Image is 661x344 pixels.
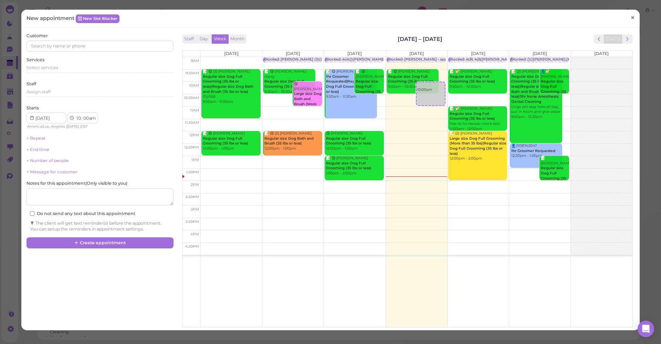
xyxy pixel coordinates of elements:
[604,34,622,44] button: [DATE]
[27,65,58,70] span: Select services
[326,156,384,176] div: 📝 😋 [PERSON_NAME] 1:00pm - 2:00pm
[286,51,300,56] span: [DATE]
[398,35,442,43] h2: [DATE] – [DATE]
[27,81,36,87] label: Staff
[355,69,384,110] div: 📝 😋 [PERSON_NAME] 9:30am - 10:30am
[27,15,76,21] span: New appointment
[184,96,199,100] span: 10:30am
[630,13,635,23] span: ×
[511,143,562,159] div: 👤3108743047 12:30pm - 1:30pm
[182,34,196,44] button: Staff
[326,74,374,94] b: 1hr Groomer Requested|Regular size Dog Full Grooming (35 lbs or less)
[450,136,506,156] b: Large size Dog Full Grooming (More than 35 lbs)|Regular size Dog Full Grooming (35 lbs or less)
[27,123,103,130] div: | |
[189,133,199,137] span: 12pm
[264,136,314,146] b: Regular size Dog Bath and Brush (35 lbs or less)
[202,69,261,105] div: 📝 😋 (3) [PERSON_NAME] 2fg1BB 9:30am - 11:30am
[594,51,609,56] span: [DATE]
[326,131,384,151] div: 😋 [PERSON_NAME] 12:00pm - 1:00pm
[356,79,381,99] b: Regular size Dog Full Grooming (35 lbs or less)
[186,170,199,174] span: 1:30pm
[228,34,246,44] button: Month
[186,195,199,199] span: 2:30pm
[449,131,507,161] div: 📝 (2) [PERSON_NAME] 12:00pm - 2:00pm
[191,182,199,187] span: 2pm
[449,57,583,62] div: Blocked: 4(8) 4(6)[PERSON_NAME]. [PERSON_NAME] Off • appointment
[388,74,433,84] b: Regular size Dog Full Grooming (35 lbs or less)
[450,74,495,84] b: Regular size Dog Full Grooming (35 lbs or less)
[190,232,199,236] span: 4pm
[326,136,371,146] b: Regular size Dog Full Grooming (35 lbs or less)
[541,79,566,99] b: Regular size Dog Full Grooming (35 lbs or less)
[30,211,135,217] label: Do not send any text about this appointment
[203,74,253,94] b: Regular size Dog Full Grooming (35 lbs or less)|Regular size Dog Bath and Brush (35 lbs or less)
[294,92,322,111] b: Large size Dog Bath and Brush (More than 35 lbs)
[27,57,44,63] label: Services
[264,69,315,94] div: 📝 😋 [PERSON_NAME] Hang 9:30am - 10:30am
[185,120,199,125] span: 11:30am
[326,161,371,171] b: Regular size Dog Full Grooming (35 lbs or less)
[67,124,79,129] span: [DATE]
[76,14,119,23] a: New Slot Blocker
[533,51,547,56] span: [DATE]
[638,321,654,337] div: Open Intercom Messenger
[264,131,322,151] div: 📝 😋 (2) [PERSON_NAME] 12:00pm - 1:00pm
[449,69,507,89] div: 📝 ✅ [PERSON_NAME] 9:30am - 10:30am
[202,131,261,151] div: 📝 😋 [PERSON_NAME] 12:00pm - 1:00pm
[27,169,78,174] a: + Message for customer
[294,82,322,122] div: 😋 [PERSON_NAME] 10:00am - 11:00am
[212,34,229,44] button: Week
[191,207,199,212] span: 3pm
[450,111,495,121] b: Regular size Dog Full Grooming (35 lbs or less)
[191,58,199,63] span: 9am
[27,136,45,141] a: + Repeat
[27,89,51,94] span: Assign staff
[409,51,424,56] span: [DATE]
[27,158,69,163] a: + Number of people
[511,74,558,104] b: Regular size Dog Full Grooming (35 lbs or less)|Regular size Dog Bath and Brush (35 lbs or less)|...
[186,71,199,75] span: 9:30am
[347,51,362,56] span: [DATE]
[541,156,569,196] div: 📝 [PERSON_NAME] 1:00pm - 2:00pm
[471,51,485,56] span: [DATE]
[388,69,439,89] div: 📝 😋 [PERSON_NAME] 9:30am - 10:30am
[541,166,566,185] b: Regular size Dog Full Grooming (35 lbs or less)
[622,34,633,44] button: next
[184,145,199,150] span: 12:30pm
[417,82,445,92] div: 10:00am
[388,57,464,62] div: Blocked: [PERSON_NAME] • appointment
[190,108,199,112] span: 11am
[264,79,310,89] b: Regular size Dog Full Grooming (35 lbs or less)
[27,180,127,186] label: Notes for this appointment ( Only visible to you )
[224,51,239,56] span: [DATE]
[30,211,34,216] input: Do not send any text about this appointment
[541,69,569,110] div: 👤✅ [PHONE_NUMBER] 9:30am - 10:30am
[203,136,248,146] b: Regular size Dog Full Grooming (35 lbs or less)
[511,69,562,120] div: 📝 (2) [PERSON_NAME] Dogs will stay here all day, put in room and give water 9:30am - 12:30pm
[186,219,199,224] span: 3:30pm
[449,106,507,131] div: 📝 ✅ [PERSON_NAME] free tb for review check text 11:00am - 12:00pm
[594,34,604,44] button: prev
[191,158,199,162] span: 1pm
[511,149,555,153] b: 1hr Groomer Requested
[27,105,39,111] label: Starts
[196,34,212,44] button: Day
[27,237,173,248] button: Create appointment
[30,220,170,233] div: The client will get text reminder(s) before the appointment. You can setup the reminders in appoi...
[264,57,376,62] div: Blocked: [PERSON_NAME] (3)() 9:30/10:00/1:30 • appointment
[185,244,199,249] span: 4:30pm
[27,33,48,39] label: Customer
[27,41,173,52] input: Search by name or phone
[326,69,377,99] div: 📝 😋 [PERSON_NAME] 9:30am - 11:30am
[81,124,88,129] span: DST
[326,57,412,62] div: Blocked: 4(4)()[PERSON_NAME] • appointment
[27,147,49,152] a: + End time
[189,83,199,88] span: 10am
[27,124,65,129] span: America/Los_Angeles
